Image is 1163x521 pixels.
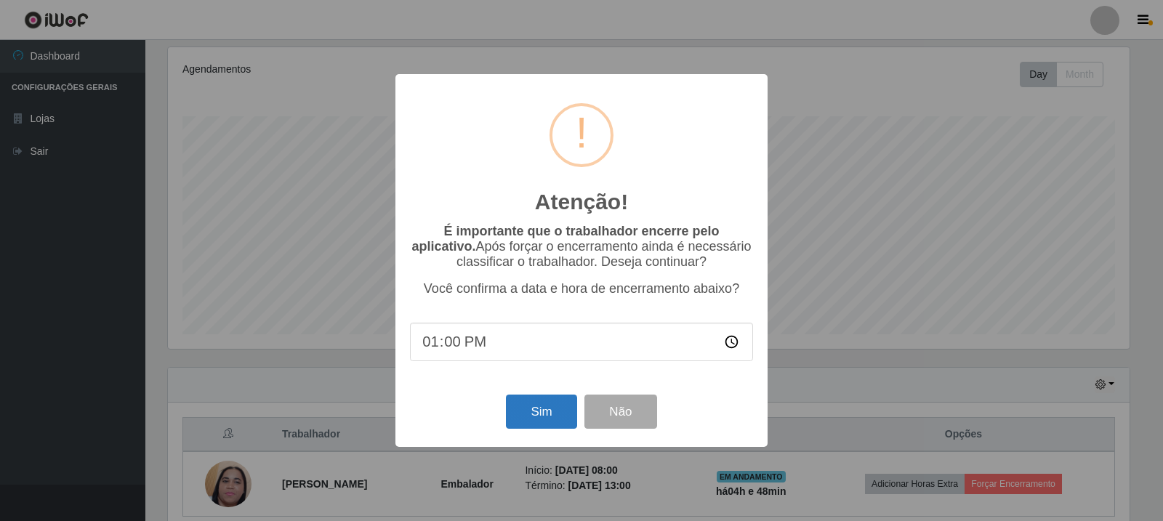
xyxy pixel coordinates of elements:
[535,189,628,215] h2: Atenção!
[584,395,656,429] button: Não
[506,395,576,429] button: Sim
[411,224,719,254] b: É importante que o trabalhador encerre pelo aplicativo.
[410,224,753,270] p: Após forçar o encerramento ainda é necessário classificar o trabalhador. Deseja continuar?
[410,281,753,296] p: Você confirma a data e hora de encerramento abaixo?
